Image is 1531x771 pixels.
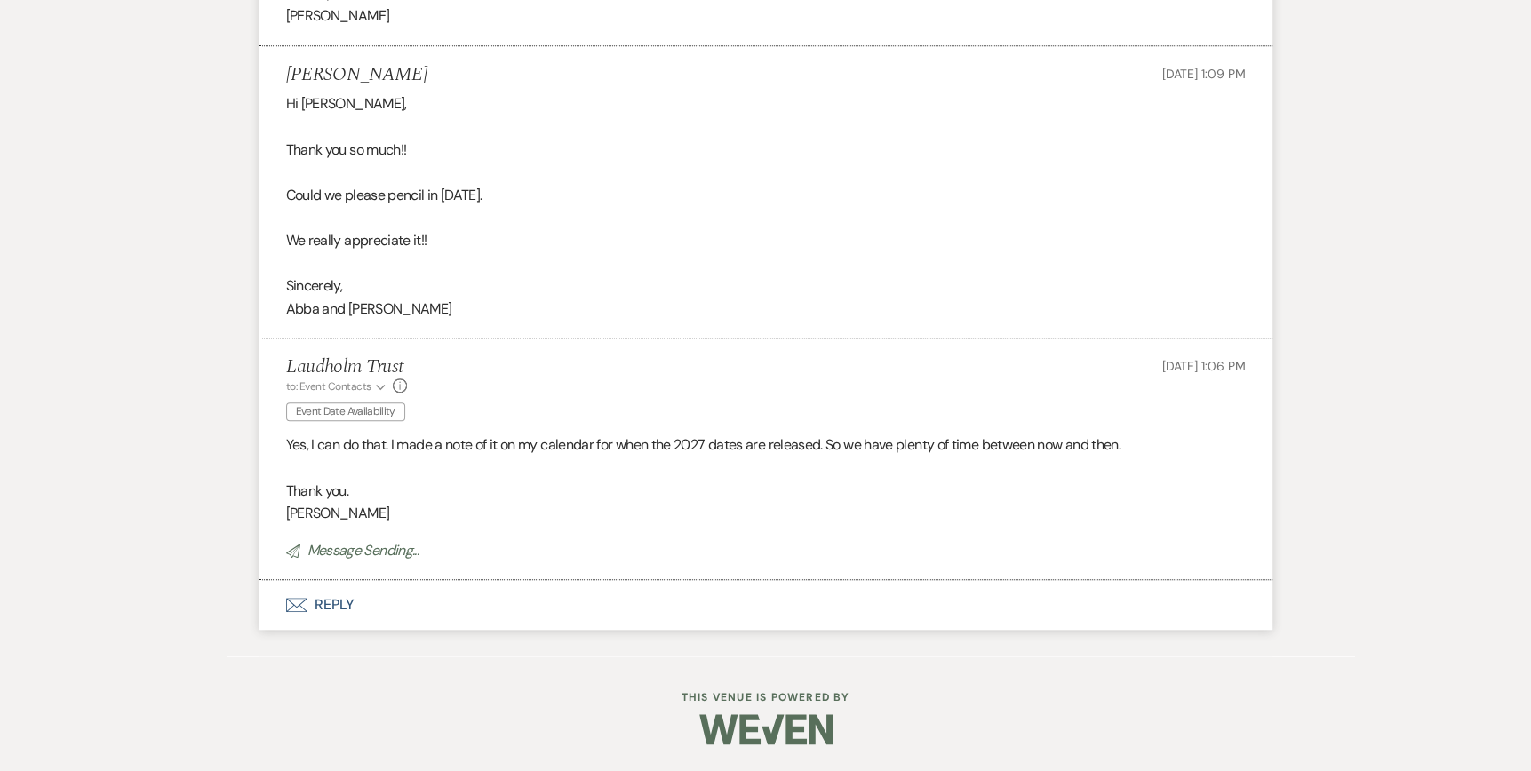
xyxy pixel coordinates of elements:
[286,480,1246,503] p: Thank you.
[286,539,1246,562] p: Message Sending...
[259,580,1272,630] button: Reply
[1161,358,1245,374] span: [DATE] 1:06 PM
[286,502,1246,525] p: [PERSON_NAME]
[286,379,371,393] span: to: Event Contacts
[286,92,1246,320] div: Hi [PERSON_NAME], Thank you so much!! Could we please pencil in [DATE]. We really appreciate it!!...
[699,698,833,760] img: Weven Logo
[286,4,1246,28] p: [PERSON_NAME]
[286,433,1246,457] p: Yes, I can do that. I made a note of it on my calendar for when the 2027 dates are released. So w...
[286,378,388,394] button: to: Event Contacts
[286,356,414,378] h5: Laudholm Trust
[1161,66,1245,82] span: [DATE] 1:09 PM
[286,402,405,421] span: Event Date Availability
[286,64,427,86] h5: [PERSON_NAME]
